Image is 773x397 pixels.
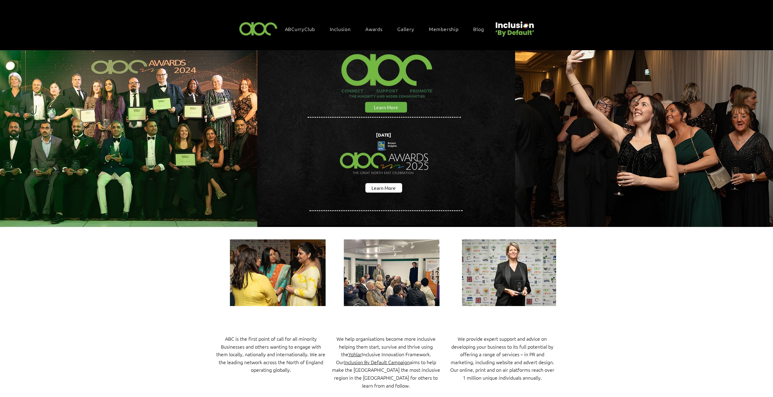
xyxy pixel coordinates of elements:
div: Inclusion [327,23,360,35]
a: ABCurryClub [282,23,324,35]
span: Learn More [374,104,398,110]
a: Learn More [365,183,402,193]
span: [DATE] [376,132,391,138]
span: THE MINORITY AND WIDER COMMUNITIES [349,94,425,99]
span: Learn More [371,185,396,191]
a: Membership [426,23,468,35]
a: Blog [470,23,493,35]
img: Northern Insights Double Pager Apr 2025.png [334,130,434,186]
img: ABCAwards2024-09595.jpg [230,239,326,306]
img: ABC-Logo-Blank-Background-01-01-2_edited.png [338,46,435,88]
img: ABCAwards2024-00042-Enhanced-NR.jpg [462,239,556,306]
span: CONNECT SUPPORT PROMOTE [341,88,432,94]
a: Learn More [365,102,407,113]
span: Membership [429,26,459,32]
span: ABCurryClub [285,26,315,32]
div: Awards [362,23,392,35]
a: Gallery [394,23,423,35]
a: Yohlar [348,351,362,357]
nav: Site [282,23,493,35]
img: Untitled design (22).png [493,16,535,37]
span: Awards [365,26,383,32]
span: ABC is the first point of call for all minority Businesses and others wanting to engage with them... [216,335,325,373]
span: Gallery [397,26,414,32]
span: We provide expert support and advice on developing your business to its full potential by offerin... [450,335,554,381]
span: Our aims to help make the [GEOGRAPHIC_DATA] the most inclusive region in the [GEOGRAPHIC_DATA] fo... [332,359,440,389]
a: Inclusion By Default Campaign [344,359,410,365]
img: IMG-20230119-WA0022.jpg [344,239,440,306]
img: abc background hero black.png [257,50,515,225]
span: Blog [473,26,484,32]
img: ABC-Logo-Blank-Background-01-01-2.png [238,19,279,37]
span: Inclusion [330,26,351,32]
span: We help organisations become more inclusive helping them start, survive and thrive using the Incl... [337,335,436,357]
